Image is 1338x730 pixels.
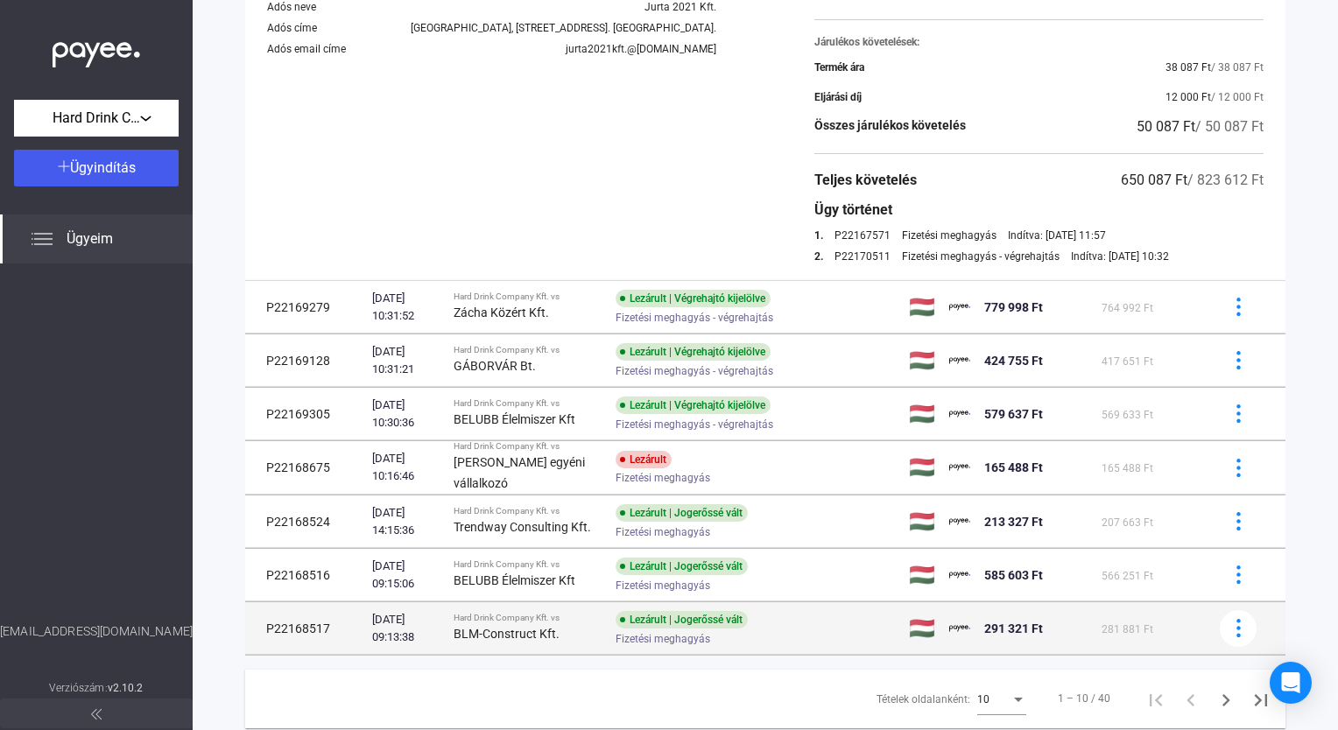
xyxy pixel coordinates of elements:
span: / 50 087 Ft [1195,118,1264,135]
button: több-kék [1220,557,1257,593]
img: kedvezményezett-logó [949,297,970,318]
button: Hard Drink Company Kft. [14,100,179,137]
td: P22169305 [245,388,365,440]
img: kedvezményezett-logó [949,511,970,532]
button: több-kék [1220,449,1257,486]
td: 🇭🇺 [902,495,942,548]
span: 281 881 Ft [1102,623,1153,635]
button: Előző oldal [1173,681,1208,716]
div: [DATE] 09:13:38 [372,611,440,646]
div: Összes járulékos követelés [814,116,966,137]
div: Adós címe [267,22,317,34]
td: 🇭🇺 [902,602,942,655]
span: Fizetési meghagyás - végrehajtás [616,361,773,382]
div: Lezárult | Jogerőssé vált [616,611,748,628]
div: Jurta 2021 Kft. [644,1,716,13]
div: 2. [814,250,823,263]
div: Hard Drink Company Kft. vs [454,506,602,516]
div: jurta2021kft.@[DOMAIN_NAME] [566,43,716,55]
span: 165 488 Ft [1102,462,1153,474]
span: 566 251 Ft [1102,570,1153,582]
span: Hard Drink Company Kft. [53,108,140,129]
div: Lezárult | Végrehajtó kijelölve [616,397,771,414]
img: kedvezményezett-logó [949,404,970,425]
div: Termék ára [814,61,864,74]
td: P22168524 [245,495,365,548]
td: P22169279 [245,281,365,333]
span: 569 633 Ft [1102,409,1153,421]
img: list.svg [32,228,53,249]
td: P22168675 [245,441,365,495]
span: 424 755 Ft [984,354,1043,368]
div: Hard Drink Company Kft. vs [454,291,602,302]
div: Hard Drink Company Kft. vs [454,398,602,409]
div: Teljes követelés [814,170,917,191]
span: Fizetési meghagyás - végrehajtás [616,307,773,328]
img: több-kék [1229,404,1248,423]
button: több-kék [1220,342,1257,379]
td: 🇭🇺 [902,388,942,440]
span: 50 087 Ft [1137,118,1195,135]
div: Tételek oldalanként: [877,689,970,710]
span: 12 000 Ft [1165,91,1211,103]
strong: BLM-Construct Kft. [454,627,560,641]
span: 585 603 Ft [984,568,1043,582]
span: Fizetési meghagyás - végrehajtás [616,414,773,435]
button: Következő oldal [1208,681,1243,716]
span: / 12 000 Ft [1211,91,1264,103]
td: P22168516 [245,549,365,601]
button: több-kék [1220,396,1257,432]
mat-select: Tételek oldalanként: [977,688,1026,709]
td: 🇭🇺 [902,549,942,601]
span: 10 [977,693,989,705]
strong: v2.10.2 [108,682,144,694]
div: Fizetési meghagyás [902,229,996,242]
img: több-kék [1229,459,1248,477]
td: 🇭🇺 [902,441,942,495]
div: [GEOGRAPHIC_DATA], [STREET_ADDRESS]. [GEOGRAPHIC_DATA]. [411,22,716,34]
span: Fizetési meghagyás [616,522,710,543]
span: 165 488 Ft [984,460,1043,474]
button: több-kék [1220,503,1257,540]
div: 1 – 10 / 40 [1058,688,1110,709]
div: Nyissa meg az Intercom Messengert [1270,662,1312,704]
div: Lezárult | Végrehajtó kijelölve [616,343,771,361]
span: 417 651 Ft [1102,355,1153,368]
div: Adós email címe [267,43,346,55]
img: kedvezményezett-logó [949,457,970,478]
button: több-kék [1220,610,1257,647]
img: arrow-double-left-grey.svg [91,709,102,719]
div: Járulékos követelések: [814,36,1264,48]
div: [DATE] 14:15:36 [372,504,440,539]
span: 779 998 Ft [984,300,1043,314]
td: P22168517 [245,602,365,655]
span: 38 087 Ft [1165,61,1211,74]
button: Ügyindítás [14,150,179,186]
img: white-payee-white-dot.svg [53,32,140,68]
div: Hard Drink Company Kft. vs [454,441,602,452]
img: több-kék [1229,619,1248,637]
span: Ügyeim [67,228,113,249]
button: Első oldal [1138,681,1173,716]
div: Hard Drink Company Kft. vs [454,345,602,355]
div: [DATE] 10:31:52 [372,290,440,325]
strong: Zácha Közért Kft. [454,305,549,319]
span: 650 087 Ft [1121,172,1187,188]
div: Lezárult [616,451,672,468]
img: több-kék [1229,565,1248,584]
img: több-kék [1229,512,1248,530]
div: Lezárult | Végrehajtó kijelölve [616,290,771,307]
div: [DATE] 09:15:06 [372,558,440,593]
a: P22170511 [834,250,891,263]
img: több-kék [1229,298,1248,316]
div: [DATE] 10:31:21 [372,343,440,378]
img: kedvezményezett-logó [949,350,970,371]
div: Lezárult | Jogerőssé vált [616,504,748,522]
span: 207 663 Ft [1102,516,1153,529]
span: 213 327 Ft [984,515,1043,529]
button: Utolsó oldal [1243,681,1278,716]
img: kedvezményezett-logó [949,565,970,586]
strong: BELUBB Élelmiszer Kft [454,573,575,587]
span: 764 992 Ft [1102,302,1153,314]
strong: BELUBB Élelmiszer Kft [454,412,575,426]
